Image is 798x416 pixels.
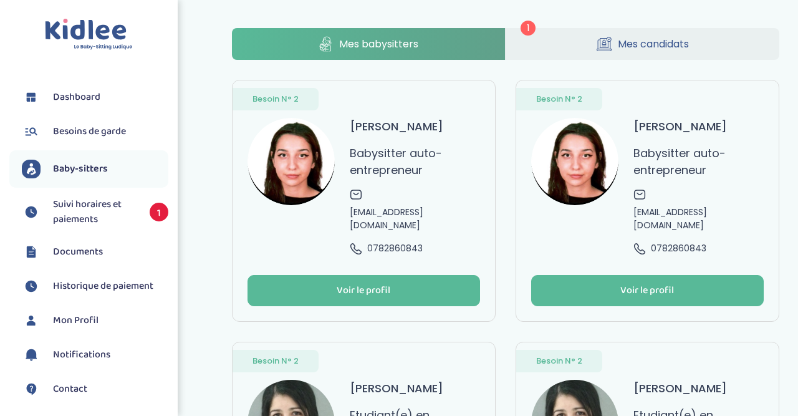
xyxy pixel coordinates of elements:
img: avatar [531,118,618,205]
span: [EMAIL_ADDRESS][DOMAIN_NAME] [633,206,764,232]
img: profil.svg [22,311,41,330]
img: dashboard.svg [22,88,41,107]
img: suivihoraire.svg [22,203,41,221]
span: Besoin N° 2 [536,355,582,367]
p: Babysitter auto-entrepreneur [350,145,480,178]
a: Besoin N° 2 avatar [PERSON_NAME] Babysitter auto-entrepreneur [EMAIL_ADDRESS][DOMAIN_NAME] 078286... [232,80,496,322]
a: Baby-sitters [22,160,168,178]
span: Historique de paiement [53,279,153,294]
span: [EMAIL_ADDRESS][DOMAIN_NAME] [350,206,480,232]
img: documents.svg [22,243,41,261]
img: babysitters.svg [22,160,41,178]
button: Voir le profil [531,275,764,306]
span: Besoin N° 2 [536,93,582,105]
img: suivihoraire.svg [22,277,41,296]
span: Besoin N° 2 [252,355,299,367]
a: Mon Profil [22,311,168,330]
span: Suivi horaires et paiements [53,197,137,227]
span: Besoin N° 2 [252,93,299,105]
a: Mes babysitters [232,28,506,60]
span: Notifications [53,347,110,362]
span: Contact [53,382,87,397]
h3: [PERSON_NAME] [350,118,443,135]
h3: [PERSON_NAME] [350,380,443,397]
a: Besoin N° 2 avatar [PERSON_NAME] Babysitter auto-entrepreneur [EMAIL_ADDRESS][DOMAIN_NAME] 078286... [516,80,779,322]
a: Historique de paiement [22,277,168,296]
img: avatar [248,118,335,205]
img: logo.svg [45,19,133,51]
img: notification.svg [22,346,41,364]
span: 0782860843 [367,242,423,255]
span: 1 [150,203,168,221]
div: Voir le profil [620,284,674,298]
span: 1 [521,21,536,36]
img: besoin.svg [22,122,41,141]
a: Besoins de garde [22,122,168,141]
a: Dashboard [22,88,168,107]
a: Documents [22,243,168,261]
button: Voir le profil [248,275,480,306]
span: Baby-sitters [53,162,108,177]
span: Besoins de garde [53,124,126,139]
div: Voir le profil [337,284,390,298]
span: Mon Profil [53,313,99,328]
img: contact.svg [22,380,41,399]
a: Contact [22,380,168,399]
span: Mes babysitters [339,36,418,52]
span: Documents [53,244,103,259]
span: 0782860843 [651,242,706,255]
a: Notifications [22,346,168,364]
a: Suivi horaires et paiements 1 [22,197,168,227]
a: Mes candidats [506,28,779,60]
h3: [PERSON_NAME] [633,380,727,397]
span: Mes candidats [618,36,689,52]
span: Dashboard [53,90,100,105]
h3: [PERSON_NAME] [633,118,727,135]
p: Babysitter auto-entrepreneur [633,145,764,178]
